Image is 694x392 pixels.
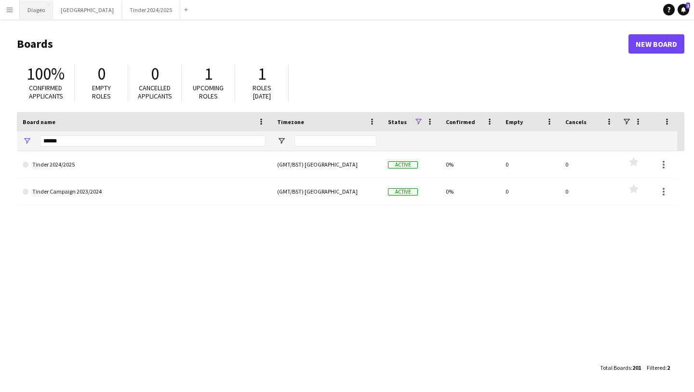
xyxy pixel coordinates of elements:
span: Cancelled applicants [138,84,172,100]
span: 1 [258,63,266,84]
span: Confirmed applicants [29,84,63,100]
div: : [600,358,641,377]
input: Board name Filter Input [40,135,266,147]
input: Timezone Filter Input [294,135,376,147]
span: Active [388,161,418,168]
span: 2 [667,364,670,371]
span: Status [388,118,407,126]
button: Open Filter Menu [277,137,286,145]
button: Open Filter Menu [23,137,31,145]
button: Diageo [20,0,53,19]
span: 0 [97,63,106,84]
span: Total Boards [600,364,631,371]
div: 0 [560,151,619,178]
span: 201 [632,364,641,371]
div: 0% [440,178,500,205]
span: 0 [151,63,159,84]
div: 0 [560,178,619,205]
a: Tinder Campaign 2023/2024 [23,178,266,205]
div: (GMT/BST) [GEOGRAPHIC_DATA] [271,151,382,178]
a: Tinder 2024/2025 [23,151,266,178]
div: 0% [440,151,500,178]
span: 1 [686,2,690,9]
div: 0 [500,178,560,205]
span: Empty roles [92,84,111,100]
span: 100% [27,63,65,84]
a: 1 [678,4,689,15]
span: Empty [506,118,523,126]
span: Filtered [647,364,666,371]
span: Roles [DATE] [253,84,271,100]
div: : [647,358,670,377]
h1: Boards [17,37,628,51]
span: Confirmed [446,118,475,126]
span: Board name [23,118,55,126]
span: Timezone [277,118,304,126]
button: [GEOGRAPHIC_DATA] [53,0,122,19]
span: Active [388,188,418,196]
span: Cancels [565,118,587,126]
span: 1 [204,63,213,84]
a: New Board [628,34,684,54]
span: Upcoming roles [193,84,224,100]
div: 0 [500,151,560,178]
button: Tinder 2024/2025 [122,0,180,19]
div: (GMT/BST) [GEOGRAPHIC_DATA] [271,178,382,205]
